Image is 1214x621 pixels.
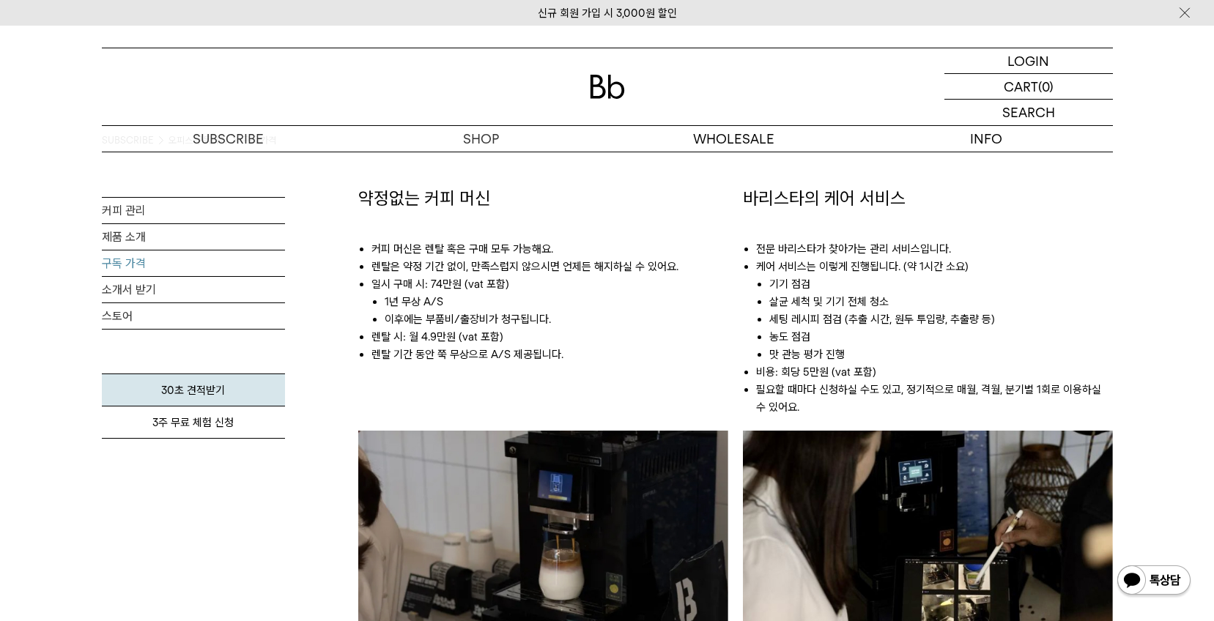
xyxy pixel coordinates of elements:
img: 카카오톡 채널 1:1 채팅 버튼 [1116,564,1192,599]
a: 30초 견적받기 [102,373,285,406]
li: 커피 머신은 렌탈 혹은 구매 모두 가능해요. [371,240,728,258]
p: (0) [1038,74,1054,99]
a: LOGIN [944,48,1113,74]
a: 스토어 [102,303,285,329]
a: 구독 가격 [102,250,285,276]
li: 렌탈은 약정 기간 없이, 만족스럽지 않으시면 언제든 해지하실 수 있어요. [371,258,728,275]
h3: 바리스타의 케어 서비스 [743,186,1113,211]
a: SHOP [355,126,607,152]
li: 이후에는 부품비/출장비가 청구됩니다. [385,310,728,328]
li: 필요할 때마다 신청하실 수도 있고, 정기적으로 매월, 격월, 분기별 1회로 이용하실 수 있어요. [756,381,1113,416]
li: 일시 구매 시: 74만원 (vat 포함) [371,275,728,328]
li: 전문 바리스타가 찾아가는 관리 서비스입니다. [756,240,1113,258]
li: 케어 서비스는 이렇게 진행됩니다. (약 1시간 소요) [756,258,1113,363]
p: LOGIN [1007,48,1049,73]
li: 기기 점검 [769,275,1113,293]
li: 렌탈 시: 월 4.9만원 (vat 포함) [371,328,728,346]
p: INFO [860,126,1113,152]
li: 농도 점검 [769,328,1113,346]
h3: 약정없는 커피 머신 [358,186,728,211]
a: 커피 관리 [102,198,285,223]
li: 렌탈 기간 동안 쭉 무상으로 A/S 제공됩니다. [371,346,728,363]
li: 세팅 레시피 점검 (추출 시간, 원두 투입량, 추출량 등) [769,310,1113,328]
a: 제품 소개 [102,224,285,250]
img: 로고 [590,75,625,99]
p: CART [1004,74,1038,99]
li: 살균 세척 및 기기 전체 청소 [769,293,1113,310]
a: 3주 무료 체험 신청 [102,406,285,439]
a: 소개서 받기 [102,277,285,302]
a: SUBSCRIBE [102,126,355,152]
p: SEARCH [1002,100,1055,125]
a: 신규 회원 가입 시 3,000원 할인 [538,7,677,20]
a: CART (0) [944,74,1113,100]
li: 맛 관능 평가 진행 [769,346,1113,363]
p: WHOLESALE [607,126,860,152]
li: 1년 무상 A/S [385,293,728,310]
li: 비용: 회당 5만원 (vat 포함) [756,363,1113,381]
